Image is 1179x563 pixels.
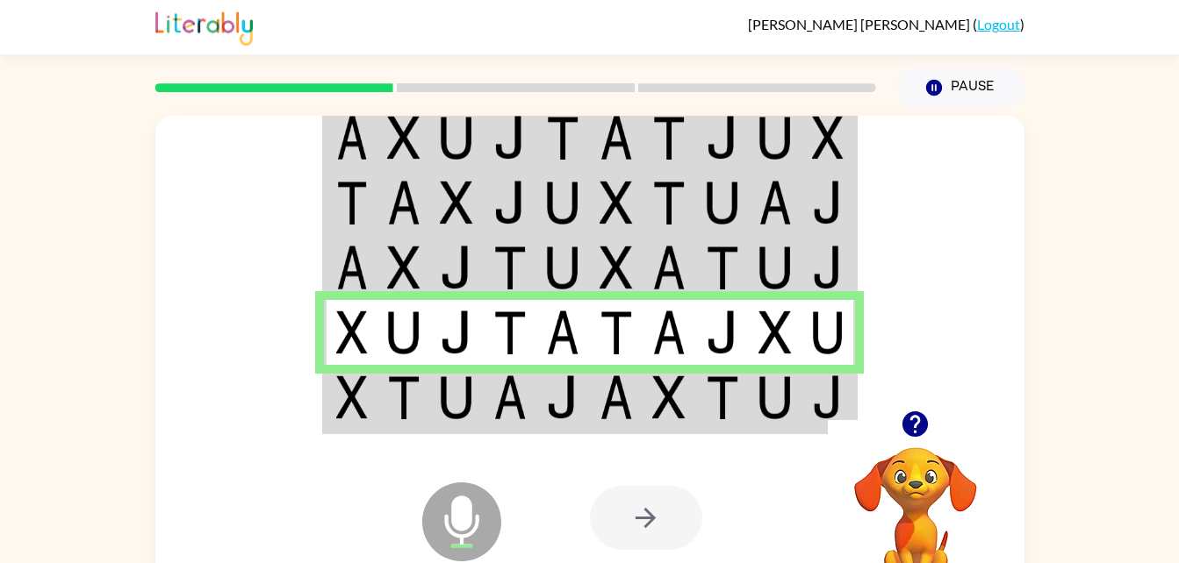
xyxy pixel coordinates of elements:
img: j [493,181,527,224]
img: u [758,246,792,289]
img: u [546,181,579,224]
img: a [493,375,527,419]
img: t [387,375,421,419]
img: j [706,116,739,160]
img: u [812,310,844,354]
img: j [706,310,739,354]
img: a [652,310,686,354]
img: a [652,246,686,289]
img: x [652,375,686,419]
img: a [758,181,792,224]
img: x [387,246,421,289]
img: t [546,116,579,160]
img: x [440,181,473,224]
img: a [600,375,633,419]
button: Pause [897,68,1024,108]
img: u [440,375,473,419]
img: j [493,116,527,160]
span: [PERSON_NAME] [PERSON_NAME] [748,16,973,32]
img: t [652,116,686,160]
img: t [652,181,686,224]
a: Logout [977,16,1020,32]
img: t [336,181,368,224]
img: x [812,116,844,160]
img: u [758,116,792,160]
div: ( ) [748,16,1024,32]
img: a [336,116,368,160]
img: u [440,116,473,160]
img: x [336,375,368,419]
img: a [546,310,579,354]
img: x [600,181,633,224]
img: t [600,310,633,354]
img: u [706,181,739,224]
img: t [706,375,739,419]
img: x [387,116,421,160]
img: t [493,246,527,289]
img: u [546,246,579,289]
img: x [600,246,633,289]
img: x [758,310,792,354]
img: u [758,375,792,419]
img: x [336,310,368,354]
img: u [387,310,421,354]
img: j [812,181,844,224]
img: a [387,181,421,224]
img: j [546,375,579,419]
img: j [440,246,473,289]
img: a [336,246,368,289]
img: t [706,246,739,289]
img: j [812,246,844,289]
img: j [440,310,473,354]
img: a [600,116,633,160]
img: t [493,310,527,354]
img: j [812,375,844,419]
img: Literably [155,7,253,46]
